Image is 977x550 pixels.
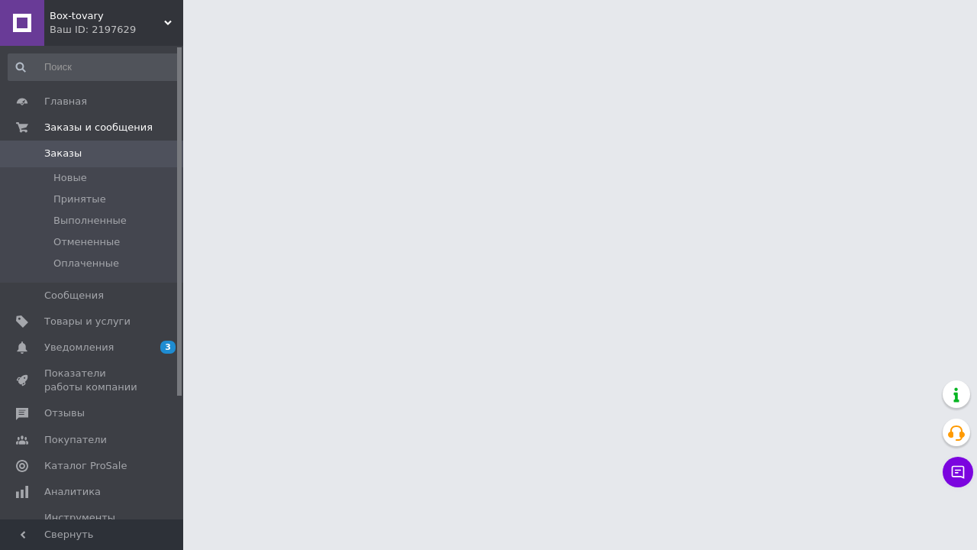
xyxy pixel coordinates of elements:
span: Выполненные [53,214,127,228]
span: Box-tovary [50,9,164,23]
div: Ваш ID: 2197629 [50,23,183,37]
span: Отзывы [44,406,85,420]
span: Заказы [44,147,82,160]
span: Товары и услуги [44,315,131,328]
button: Чат с покупателем [943,457,973,487]
span: Инструменты вебмастера и SEO [44,511,141,539]
span: Новые [53,171,87,185]
span: Каталог ProSale [44,459,127,473]
span: 3 [160,341,176,354]
input: Поиск [8,53,180,81]
span: Сообщения [44,289,104,302]
span: Отмененные [53,235,120,249]
span: Заказы и сообщения [44,121,153,134]
span: Аналитика [44,485,101,499]
span: Принятые [53,192,106,206]
span: Главная [44,95,87,108]
span: Оплаченные [53,257,119,270]
span: Покупатели [44,433,107,447]
span: Показатели работы компании [44,367,141,394]
span: Уведомления [44,341,114,354]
